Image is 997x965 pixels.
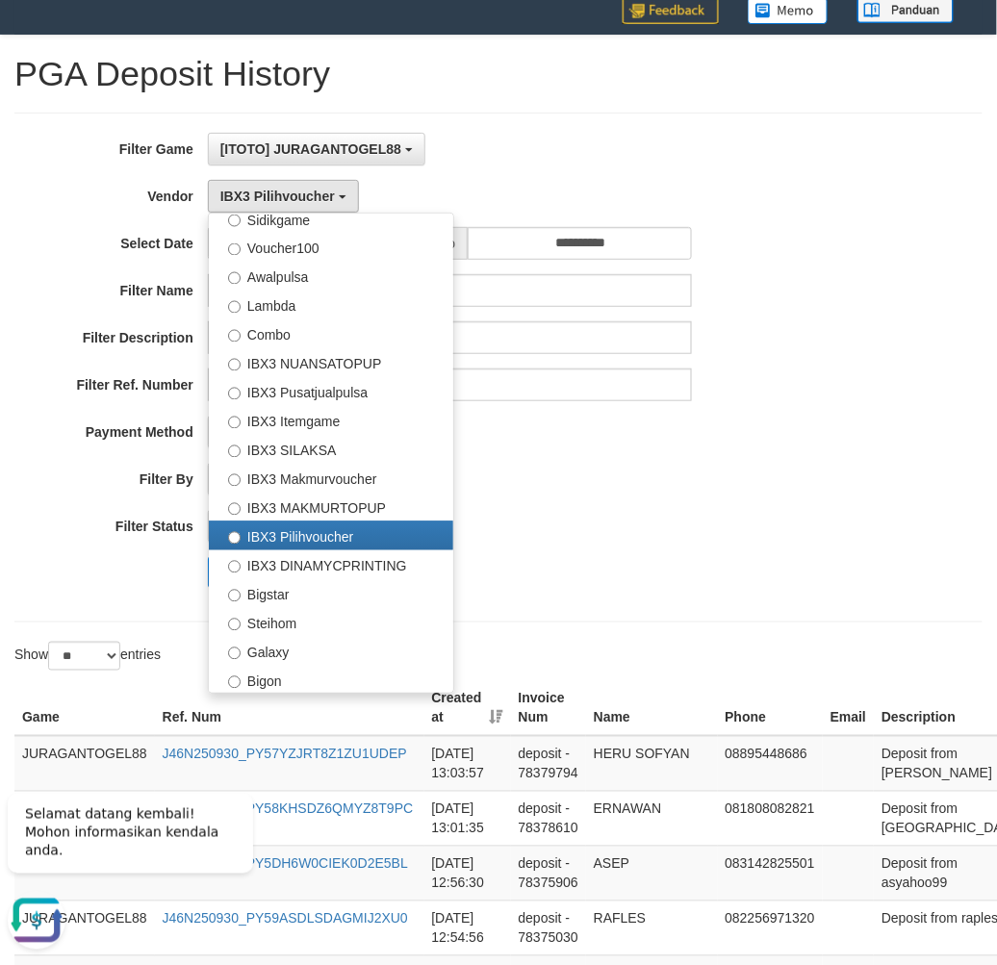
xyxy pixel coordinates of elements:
[209,464,453,493] label: IBX3 Makmurvoucher
[228,330,241,343] input: Combo
[228,619,241,631] input: Steihom
[48,642,120,671] select: Showentries
[8,115,65,173] button: Open LiveChat chat widget
[228,561,241,573] input: IBX3 DINAMYCPRINTING
[228,359,241,371] input: IBX3 NUANSATOPUP
[163,856,408,872] a: J46N250930_PY5DH6W0CIEK0D2E5BL
[209,550,453,579] label: IBX3 DINAMYCPRINTING
[586,736,718,792] td: HERU SOFYAN
[25,30,218,82] span: Selamat datang kembali! Mohon informasikan kendala anda.
[155,681,424,736] th: Ref. Num
[424,681,511,736] th: Created at: activate to sort column ascending
[511,846,586,901] td: deposit - 78375906
[209,637,453,666] label: Galaxy
[718,736,823,792] td: 08895448686
[209,406,453,435] label: IBX3 Itemgame
[424,901,511,955] td: [DATE] 12:54:56
[586,901,718,955] td: RAFLES
[586,846,718,901] td: ASEP
[511,791,586,846] td: deposit - 78378610
[228,272,241,285] input: Awalpulsa
[163,801,414,817] a: J46N250930_PY58KHSDZ6QMYZ8T9PC
[163,911,408,927] a: J46N250930_PY59ASDLSDAGMIJ2XU0
[228,532,241,545] input: IBX3 Pilihvoucher
[823,681,874,736] th: Email
[718,791,823,846] td: 081808082821
[228,445,241,458] input: IBX3 SILAKSA
[208,133,425,165] button: [ITOTO] JURAGANTOGEL88
[228,388,241,400] input: IBX3 Pusatjualpulsa
[209,377,453,406] label: IBX3 Pusatjualpulsa
[14,55,983,93] h1: PGA Deposit History
[209,319,453,348] label: Combo
[424,846,511,901] td: [DATE] 12:56:30
[424,791,511,846] td: [DATE] 13:01:35
[209,233,453,262] label: Voucher100
[228,648,241,660] input: Galaxy
[228,243,241,256] input: Voucher100
[228,301,241,314] input: Lambda
[14,681,155,736] th: Game
[511,901,586,955] td: deposit - 78375030
[718,901,823,955] td: 082256971320
[209,262,453,291] label: Awalpulsa
[228,676,241,689] input: Bigon
[220,189,335,204] span: IBX3 Pilihvoucher
[209,435,453,464] label: IBX3 SILAKSA
[209,204,453,233] label: Sidikgame
[209,579,453,608] label: Bigstar
[209,493,453,521] label: IBX3 MAKMURTOPUP
[209,348,453,377] label: IBX3 NUANSATOPUP
[586,681,718,736] th: Name
[228,474,241,487] input: IBX3 Makmurvoucher
[209,608,453,637] label: Steihom
[208,180,359,213] button: IBX3 Pilihvoucher
[228,590,241,602] input: Bigstar
[424,736,511,792] td: [DATE] 13:03:57
[163,747,407,762] a: J46N250930_PY57YZJRT8Z1ZU1UDEP
[586,791,718,846] td: ERNAWAN
[511,736,586,792] td: deposit - 78379794
[511,681,586,736] th: Invoice Num
[718,846,823,901] td: 083142825501
[209,291,453,319] label: Lambda
[228,417,241,429] input: IBX3 Itemgame
[228,503,241,516] input: IBX3 MAKMURTOPUP
[228,215,241,227] input: Sidikgame
[209,521,453,550] label: IBX3 Pilihvoucher
[14,736,155,792] td: JURAGANTOGEL88
[220,141,401,157] span: [ITOTO] JURAGANTOGEL88
[209,666,453,695] label: Bigon
[14,642,161,671] label: Show entries
[718,681,823,736] th: Phone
